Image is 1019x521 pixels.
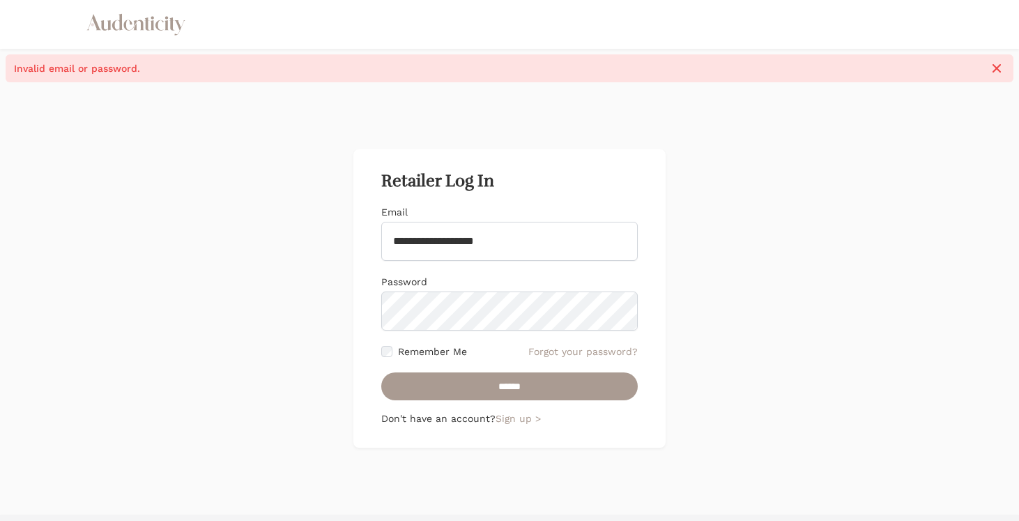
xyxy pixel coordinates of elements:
[398,345,467,358] label: Remember Me
[14,61,981,75] span: Invalid email or password.
[381,411,638,425] p: Don't have an account?
[381,206,408,218] label: Email
[496,413,541,424] a: Sign up >
[381,172,638,191] h2: Retailer Log In
[528,345,638,358] a: Forgot your password?
[381,276,427,287] label: Password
